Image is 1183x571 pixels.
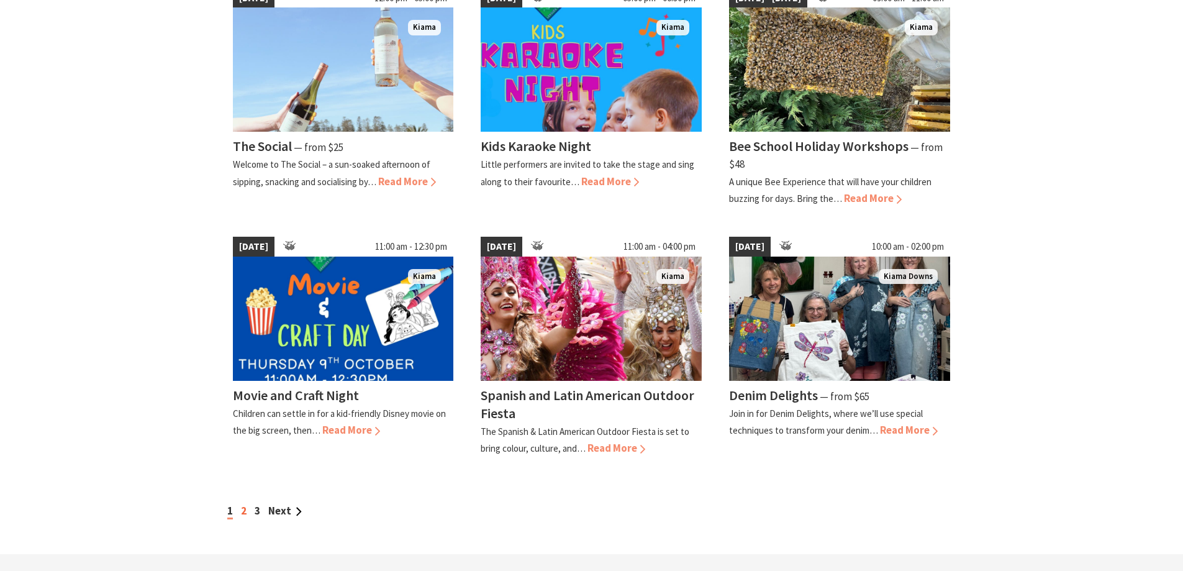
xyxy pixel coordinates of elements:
img: group holding up their denim paintings [729,257,950,381]
h4: Movie and Craft Night [233,386,359,404]
span: [DATE] [481,237,522,257]
a: [DATE] 11:00 am - 12:30 pm Kiama Movie and Craft Night Children can settle in for a kid-friendly ... [233,237,454,457]
p: Children can settle in for a kid-friendly Disney movie on the big screen, then… [233,408,446,436]
span: Read More [378,175,436,188]
span: Kiama [656,269,689,285]
img: The Social [233,7,454,132]
span: Kiama [408,20,441,35]
span: Kiama [656,20,689,35]
span: Read More [844,191,902,205]
span: [DATE] [233,237,274,257]
a: Next [268,504,302,518]
span: 10:00 am - 02:00 pm [866,237,950,257]
span: 11:00 am - 12:30 pm [369,237,453,257]
span: Read More [880,423,938,437]
a: [DATE] 10:00 am - 02:00 pm group holding up their denim paintings Kiama Downs Denim Delights ⁠— f... [729,237,950,457]
span: Read More [587,441,645,455]
p: Welcome to The Social – a sun-soaked afternoon of sipping, snacking and socialising by… [233,158,430,187]
p: The Spanish & Latin American Outdoor Fiesta is set to bring colour, culture, and… [481,426,689,454]
span: [DATE] [729,237,771,257]
p: Join in for Denim Delights, where we’ll use special techniques to transform your denim… [729,408,923,436]
span: Kiama [408,269,441,285]
a: 2 [241,504,247,518]
img: Busy bees [729,7,950,132]
h4: Denim Delights [729,386,818,404]
h4: Kids Karaoke Night [481,137,591,155]
h4: The Social [233,137,292,155]
span: Read More [322,423,380,437]
a: [DATE] 11:00 am - 04:00 pm Dancers in jewelled pink and silver costumes with feathers, holding th... [481,237,702,457]
h4: Bee School Holiday Workshops [729,137,909,155]
a: 3 [255,504,260,518]
span: 11:00 am - 04:00 pm [617,237,702,257]
p: A unique Bee Experience that will have your children buzzing for days. Bring the… [729,176,931,204]
span: Kiama [905,20,938,35]
span: 1 [227,504,233,519]
span: ⁠— from $25 [294,140,343,154]
img: Dancers in jewelled pink and silver costumes with feathers, holding their hands up while smiling [481,257,702,381]
span: ⁠— from $65 [820,390,869,403]
span: Kiama Downs [879,269,938,285]
span: Read More [581,175,639,188]
p: Little performers are invited to take the stage and sing along to their favourite… [481,158,694,187]
h4: Spanish and Latin American Outdoor Fiesta [481,386,694,422]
